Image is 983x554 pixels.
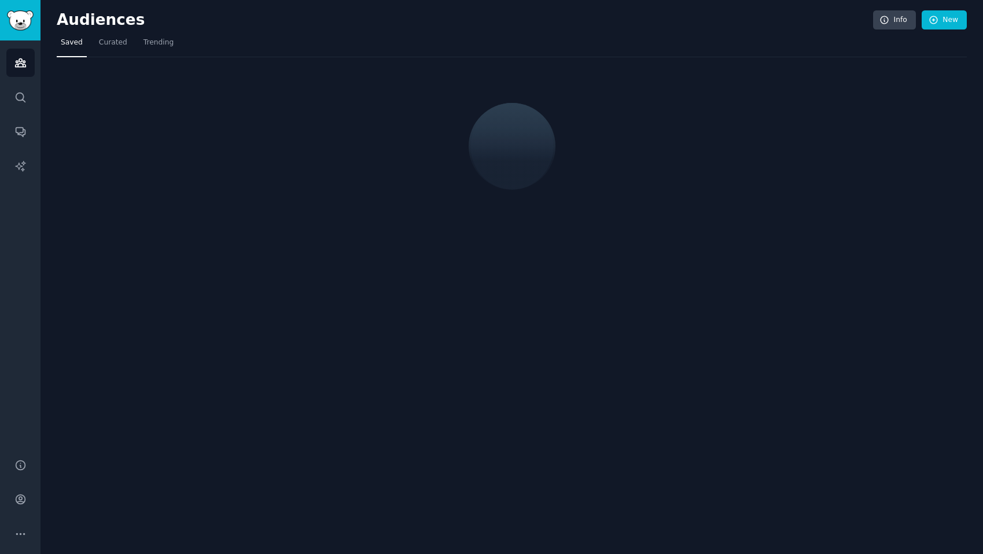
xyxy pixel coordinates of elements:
[873,10,916,30] a: Info
[57,11,873,29] h2: Audiences
[139,34,178,57] a: Trending
[7,10,34,31] img: GummySearch logo
[57,34,87,57] a: Saved
[922,10,967,30] a: New
[61,38,83,48] span: Saved
[95,34,131,57] a: Curated
[99,38,127,48] span: Curated
[143,38,174,48] span: Trending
